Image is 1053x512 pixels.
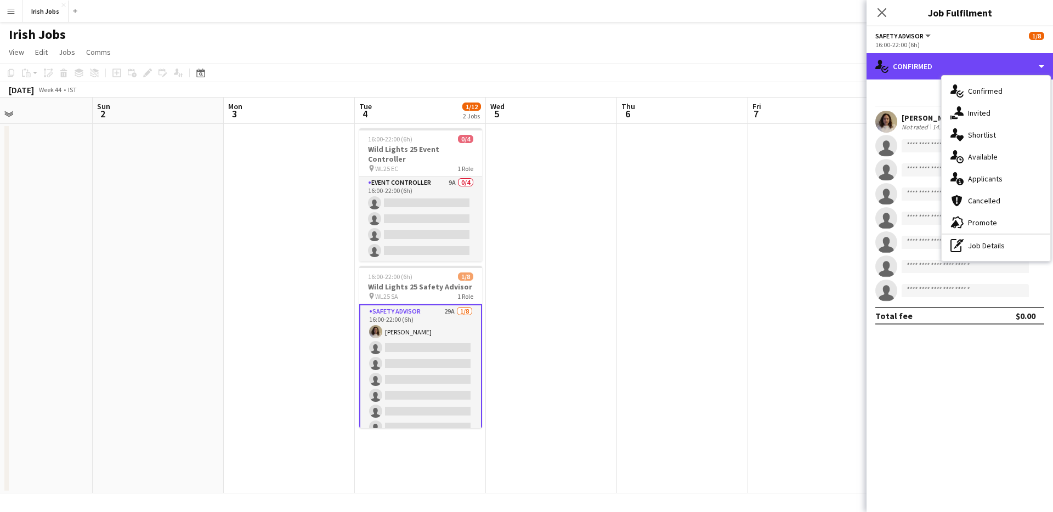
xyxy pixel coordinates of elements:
[751,107,761,120] span: 7
[875,32,924,40] span: Safety Advisor
[867,53,1053,79] div: Confirmed
[9,47,24,57] span: View
[86,47,111,57] span: Comms
[942,235,1050,257] div: Job Details
[227,107,242,120] span: 3
[875,310,913,321] div: Total fee
[968,174,1003,184] span: Applicants
[359,266,482,428] app-job-card: 16:00-22:00 (6h)1/8Wild Lights 25 Safety Advisor WL25 SA1 RoleSafety Advisor29A1/816:00-22:00 (6h...
[968,86,1003,96] span: Confirmed
[620,107,635,120] span: 6
[358,107,372,120] span: 4
[752,101,761,111] span: Fri
[457,292,473,300] span: 1 Role
[368,135,412,143] span: 16:00-22:00 (6h)
[902,113,968,123] div: [PERSON_NAME]
[968,218,997,227] span: Promote
[968,196,1000,206] span: Cancelled
[54,45,80,59] a: Jobs
[9,26,66,43] h1: Irish Jobs
[1029,32,1044,40] span: 1/8
[621,101,635,111] span: Thu
[867,5,1053,20] h3: Job Fulfilment
[458,135,473,143] span: 0/4
[359,177,482,261] app-card-role: Event Controller9A0/416:00-22:00 (6h)
[359,144,482,164] h3: Wild Lights 25 Event Controller
[4,45,29,59] a: View
[97,101,110,111] span: Sun
[368,272,412,281] span: 16:00-22:00 (6h)
[489,107,505,120] span: 5
[1016,310,1035,321] div: $0.00
[359,101,372,111] span: Tue
[875,41,1044,49] div: 16:00-22:00 (6h)
[9,84,34,95] div: [DATE]
[490,101,505,111] span: Wed
[463,112,480,120] div: 2 Jobs
[95,107,110,120] span: 2
[902,123,930,131] div: Not rated
[31,45,52,59] a: Edit
[59,47,75,57] span: Jobs
[375,164,398,173] span: WL25 EC
[36,86,64,94] span: Week 44
[35,47,48,57] span: Edit
[968,152,998,162] span: Available
[359,128,482,261] app-job-card: 16:00-22:00 (6h)0/4Wild Lights 25 Event Controller WL25 EC1 RoleEvent Controller9A0/416:00-22:00 ...
[68,86,77,94] div: IST
[82,45,115,59] a: Comms
[359,282,482,292] h3: Wild Lights 25 Safety Advisor
[458,272,473,281] span: 1/8
[359,304,482,455] app-card-role: Safety Advisor29A1/816:00-22:00 (6h)[PERSON_NAME]
[930,123,955,131] div: 14.6km
[968,108,990,118] span: Invited
[968,130,996,140] span: Shortlist
[228,101,242,111] span: Mon
[457,164,473,173] span: 1 Role
[462,103,481,111] span: 1/12
[375,292,398,300] span: WL25 SA
[22,1,69,22] button: Irish Jobs
[875,32,932,40] button: Safety Advisor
